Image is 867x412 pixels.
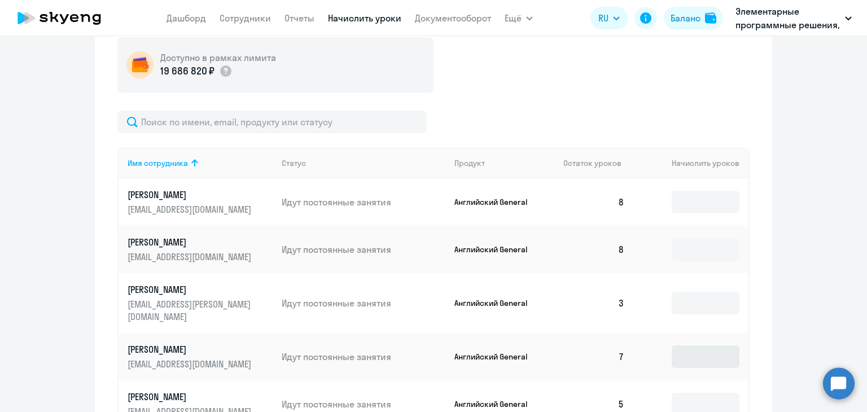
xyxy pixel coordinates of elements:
[563,158,633,168] div: Остаток уроков
[563,158,621,168] span: Остаток уроков
[128,358,254,370] p: [EMAIL_ADDRESS][DOMAIN_NAME]
[128,189,254,201] p: [PERSON_NAME]
[454,158,485,168] div: Продукт
[128,251,254,263] p: [EMAIL_ADDRESS][DOMAIN_NAME]
[454,158,555,168] div: Продукт
[128,283,254,296] p: [PERSON_NAME]
[128,236,273,263] a: [PERSON_NAME][EMAIL_ADDRESS][DOMAIN_NAME]
[282,398,445,410] p: Идут постоянные занятия
[328,12,401,24] a: Начислить уроки
[454,197,539,207] p: Английский General
[128,343,254,356] p: [PERSON_NAME]
[735,5,840,32] p: Элементарные программные решения, ЭЛЕМЕНТАРНЫЕ ПРОГРАММНЫЕ РЕШЕНИЯ, ООО
[730,5,857,32] button: Элементарные программные решения, ЭЛЕМЕНТАРНЫЕ ПРОГРАММНЫЕ РЕШЕНИЯ, ООО
[282,158,445,168] div: Статус
[128,189,273,216] a: [PERSON_NAME][EMAIL_ADDRESS][DOMAIN_NAME]
[284,12,314,24] a: Отчеты
[590,7,628,29] button: RU
[128,391,254,403] p: [PERSON_NAME]
[454,352,539,362] p: Английский General
[554,226,633,273] td: 8
[128,158,188,168] div: Имя сотрудника
[505,7,533,29] button: Ещё
[128,298,254,323] p: [EMAIL_ADDRESS][PERSON_NAME][DOMAIN_NAME]
[128,343,273,370] a: [PERSON_NAME][EMAIL_ADDRESS][DOMAIN_NAME]
[554,333,633,380] td: 7
[554,273,633,333] td: 3
[598,11,608,25] span: RU
[705,12,716,24] img: balance
[126,51,154,78] img: wallet-circle.png
[117,111,427,133] input: Поиск по имени, email, продукту или статусу
[282,158,306,168] div: Статус
[415,12,491,24] a: Документооборот
[282,350,445,363] p: Идут постоянные занятия
[282,196,445,208] p: Идут постоянные занятия
[554,178,633,226] td: 8
[454,244,539,255] p: Английский General
[128,236,254,248] p: [PERSON_NAME]
[128,158,273,168] div: Имя сотрудника
[220,12,271,24] a: Сотрудники
[282,243,445,256] p: Идут постоянные занятия
[671,11,700,25] div: Баланс
[167,12,206,24] a: Дашборд
[664,7,723,29] button: Балансbalance
[128,203,254,216] p: [EMAIL_ADDRESS][DOMAIN_NAME]
[160,51,276,64] h5: Доступно в рамках лимита
[454,298,539,308] p: Английский General
[160,64,214,78] p: 19 686 820 ₽
[128,283,273,323] a: [PERSON_NAME][EMAIL_ADDRESS][PERSON_NAME][DOMAIN_NAME]
[505,11,522,25] span: Ещё
[454,399,539,409] p: Английский General
[282,297,445,309] p: Идут постоянные занятия
[633,148,748,178] th: Начислить уроков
